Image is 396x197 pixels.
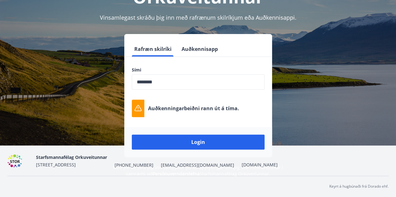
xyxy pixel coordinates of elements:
[36,162,76,168] span: [STREET_ADDRESS]
[100,14,296,21] span: Vinsamlegast skráðu þig inn með rafrænum skilríkjum eða Auðkennisappi.
[329,184,388,189] p: Keyrt á hugbúnaði frá Dorado ehf.
[161,162,234,168] span: [EMAIL_ADDRESS][DOMAIN_NAME]
[179,42,220,57] button: Auðkennisapp
[132,135,265,150] button: Login
[132,67,265,73] label: Sími
[8,154,31,168] img: 6gDcfMXiVBXXG0H6U6eM60D7nPrsl9g1x4qDF8XG.png
[242,162,278,168] a: [DOMAIN_NAME]
[113,165,283,177] span: Með því að skrá þig inn samþykkir þú að upplýsingar um þig séu meðhöndlaðar í samræmi við Starfsm...
[36,154,107,160] span: Starfsmannafélag Orkuveitunnar
[115,162,153,168] span: [PHONE_NUMBER]
[148,105,239,112] p: Auðkenningarbeiðni rann út á tíma.
[153,171,200,177] a: Persónuverndarstefna
[132,42,174,57] button: Rafræn skilríki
